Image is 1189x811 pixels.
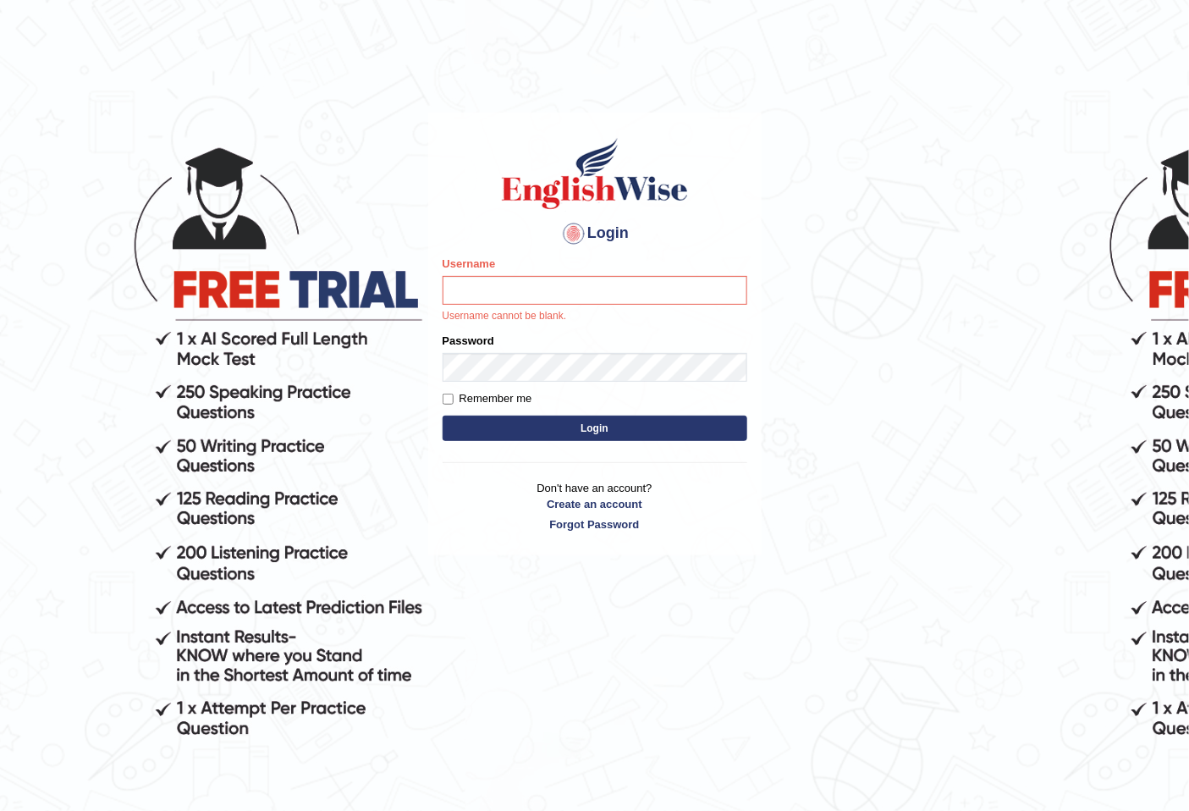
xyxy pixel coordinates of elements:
button: Login [443,416,747,441]
label: Username [443,256,496,272]
label: Password [443,333,494,349]
p: Don't have an account? [443,480,747,532]
a: Forgot Password [443,516,747,532]
h4: Login [443,220,747,247]
label: Remember me [443,390,532,407]
a: Create an account [443,496,747,512]
img: Logo of English Wise sign in for intelligent practice with AI [498,135,691,212]
p: Username cannot be blank. [443,309,747,324]
input: Remember me [443,394,454,405]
